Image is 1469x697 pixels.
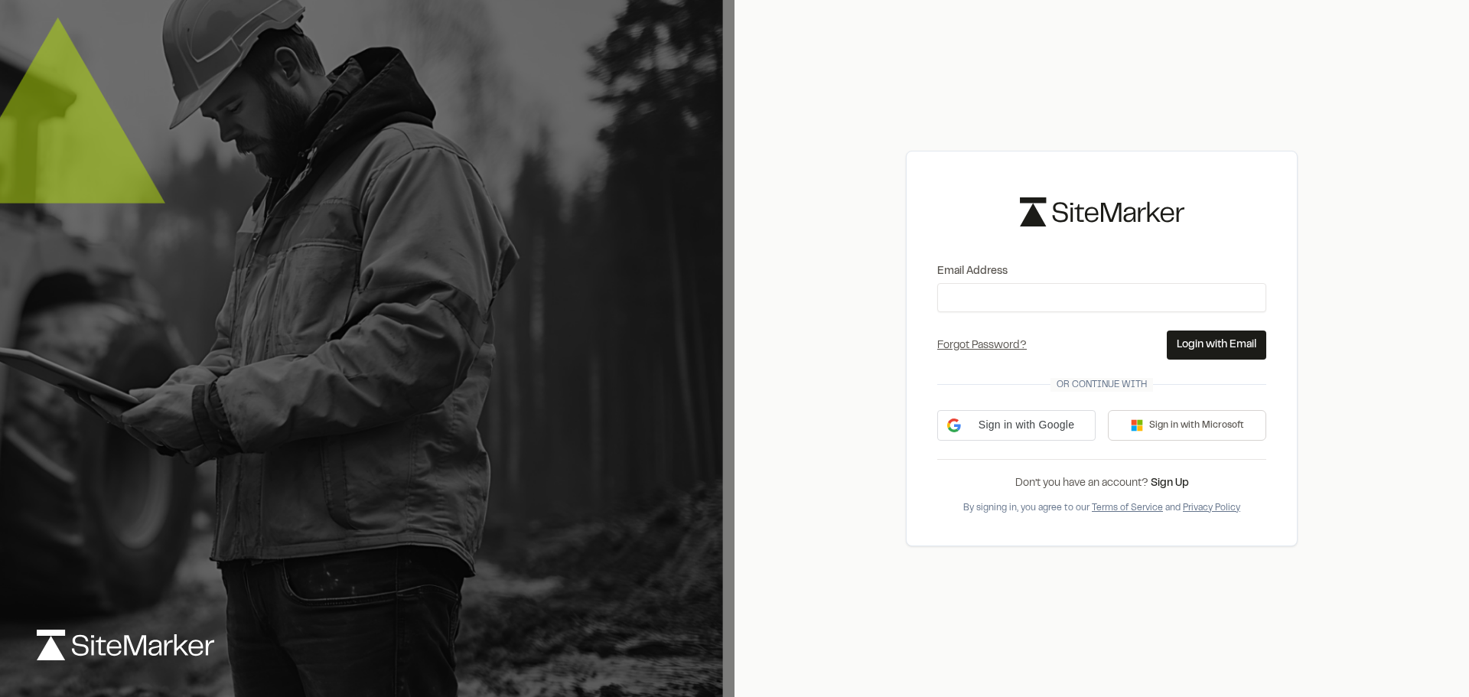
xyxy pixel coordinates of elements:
img: logo-black-rebrand.svg [1020,197,1184,226]
span: Sign in with Google [967,417,1086,433]
button: Terms of Service [1092,501,1163,515]
button: Login with Email [1167,331,1266,360]
div: Don’t you have an account? [937,475,1266,492]
span: Or continue with [1050,378,1153,392]
label: Email Address [937,263,1266,280]
a: Forgot Password? [937,341,1027,350]
button: Privacy Policy [1183,501,1240,515]
a: Sign Up [1151,479,1189,488]
div: By signing in, you agree to our and [937,501,1266,515]
img: logo-white-rebrand.svg [37,630,214,660]
button: Sign in with Microsoft [1108,410,1266,441]
div: Sign in with Google [937,410,1096,441]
